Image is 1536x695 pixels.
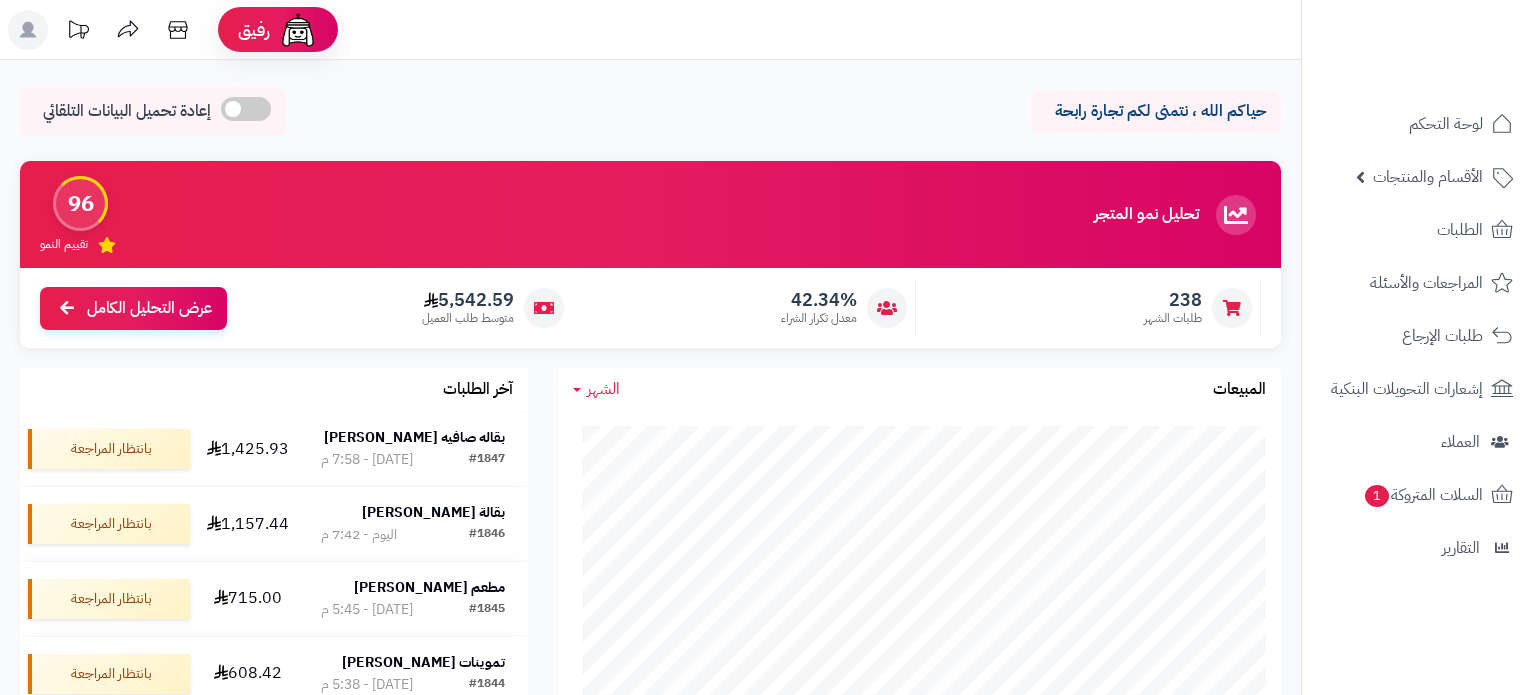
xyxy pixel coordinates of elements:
span: طلبات الشهر [1144,310,1202,327]
span: العملاء [1441,428,1480,456]
a: الشهر [573,378,620,401]
span: 1 [1365,485,1389,507]
span: التقارير [1442,534,1480,562]
span: إشعارات التحويلات البنكية [1331,375,1483,403]
span: لوحة التحكم [1409,110,1483,138]
div: اليوم - 7:42 م [321,525,397,545]
span: 5,542.59 [422,289,514,311]
div: [DATE] - 5:38 م [321,675,413,695]
div: بانتظار المراجعة [28,429,190,469]
td: 1,425.93 [198,412,297,486]
span: متوسط طلب العميل [422,310,514,327]
div: بانتظار المراجعة [28,579,190,619]
span: طلبات الإرجاع [1402,322,1483,350]
img: ai-face.png [278,10,318,50]
span: عرض التحليل الكامل [87,297,212,320]
a: السلات المتروكة1 [1314,471,1524,519]
td: 715.00 [198,562,297,636]
a: لوحة التحكم [1314,100,1524,148]
p: حياكم الله ، نتمنى لكم تجارة رابحة [1046,100,1266,123]
span: رفيق [238,18,270,42]
span: المراجعات والأسئلة [1370,269,1483,297]
span: 42.34% [781,289,857,311]
span: معدل تكرار الشراء [781,310,857,327]
span: السلات المتروكة [1363,481,1483,509]
strong: بقاله صافيه [PERSON_NAME] [324,427,505,448]
div: [DATE] - 7:58 م [321,450,413,470]
div: #1846 [469,525,505,545]
div: #1844 [469,675,505,695]
span: الطلبات [1437,216,1483,244]
h3: المبيعات [1213,381,1266,399]
img: logo-2.png [1400,54,1517,96]
div: بانتظار المراجعة [28,654,190,694]
a: إشعارات التحويلات البنكية [1314,365,1524,413]
span: تقييم النمو [40,236,88,253]
a: الطلبات [1314,206,1524,254]
a: طلبات الإرجاع [1314,312,1524,360]
span: 238 [1144,289,1202,311]
a: التقارير [1314,524,1524,572]
div: [DATE] - 5:45 م [321,600,413,620]
div: بانتظار المراجعة [28,504,190,544]
strong: بقالة [PERSON_NAME] [362,502,505,523]
strong: تموينات [PERSON_NAME] [342,652,505,673]
a: عرض التحليل الكامل [40,287,227,330]
span: إعادة تحميل البيانات التلقائي [43,100,211,123]
h3: تحليل نمو المتجر [1094,206,1199,224]
td: 1,157.44 [198,487,297,561]
a: المراجعات والأسئلة [1314,259,1524,307]
div: #1845 [469,600,505,620]
a: تحديثات المنصة [53,10,103,55]
div: #1847 [469,450,505,470]
h3: آخر الطلبات [443,381,513,399]
span: الأقسام والمنتجات [1373,163,1483,191]
strong: مطعم [PERSON_NAME] [354,577,505,598]
span: الشهر [587,377,620,401]
a: العملاء [1314,418,1524,466]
